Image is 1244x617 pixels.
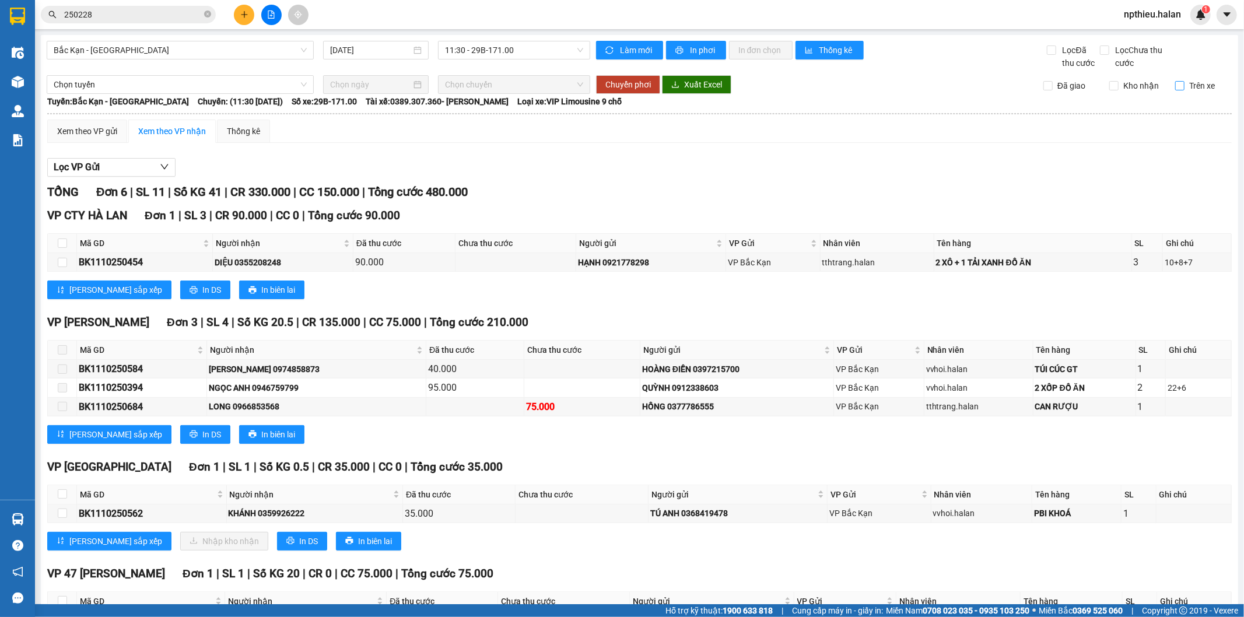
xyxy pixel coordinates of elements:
[201,315,204,329] span: |
[926,400,1031,413] div: tthtrang.halan
[47,425,171,444] button: sort-ascending[PERSON_NAME] sắp xếp
[596,41,663,59] button: syncLàm mới
[834,378,924,397] td: VP Bắc Kạn
[47,567,165,580] span: VP 47 [PERSON_NAME]
[936,256,1130,269] div: 2 XÔ + 1 TẢI XANH ĐỒ ĂN
[411,460,503,474] span: Tổng cước 35.000
[387,592,498,611] th: Đã thu cước
[1138,380,1164,395] div: 2
[821,234,934,253] th: Nhân viên
[934,234,1132,253] th: Tên hàng
[202,283,221,296] span: In DS
[302,209,305,222] span: |
[819,44,854,57] span: Thống kê
[276,209,299,222] span: CC 0
[1138,399,1164,414] div: 1
[836,400,922,413] div: VP Bắc Kạn
[1138,362,1164,376] div: 1
[80,343,195,356] span: Mã GD
[886,604,1029,617] span: Miền Nam
[524,341,640,360] th: Chưa thu cước
[190,430,198,439] span: printer
[368,185,468,199] span: Tổng cước 480.000
[261,428,295,441] span: In biên lai
[215,209,267,222] span: CR 90.000
[77,360,207,378] td: BK1110250584
[47,532,171,551] button: sort-ascending[PERSON_NAME] sắp xếp
[1035,363,1134,376] div: TÚI CÚC GT
[345,537,353,546] span: printer
[253,567,300,580] span: Số KG 20
[836,363,922,376] div: VP Bắc Kạn
[369,315,421,329] span: CC 75.000
[248,286,257,295] span: printer
[403,485,516,504] th: Đã thu cước
[79,362,205,376] div: BK1110250584
[650,507,825,520] div: TÚ ANH 0368419478
[1136,341,1166,360] th: SL
[209,209,212,222] span: |
[1196,9,1206,20] img: icon-new-feature
[277,532,327,551] button: printerIn DS
[426,341,524,360] th: Đã thu cước
[1123,592,1157,611] th: SL
[230,185,290,199] span: CR 330.000
[578,256,724,269] div: HẠNH 0921778298
[834,398,924,416] td: VP Bắc Kạn
[1032,485,1122,504] th: Tên hàng
[270,209,273,222] span: |
[12,593,23,604] span: message
[1217,5,1237,25] button: caret-down
[10,8,25,25] img: logo-vxr
[1157,592,1232,611] th: Ghi chú
[1202,5,1210,13] sup: 1
[933,507,1030,520] div: vvhoi.halan
[288,5,309,25] button: aim
[1168,381,1229,394] div: 22+6
[455,234,576,253] th: Chưa thu cước
[1021,592,1123,611] th: Tên hàng
[57,430,65,439] span: sort-ascending
[167,315,198,329] span: Đơn 3
[209,381,424,394] div: NGỌC ANH 0946759799
[229,460,251,474] span: SL 1
[1039,604,1123,617] span: Miền Bắc
[782,604,783,617] span: |
[355,255,453,269] div: 90.000
[445,41,583,59] span: 11:30 - 29B-171.00
[1185,79,1220,92] span: Trên xe
[299,185,359,199] span: CC 150.000
[47,209,127,222] span: VP CTY HÀ LAN
[308,209,400,222] span: Tổng cước 90.000
[12,76,24,88] img: warehouse-icon
[330,44,411,57] input: 11/10/2025
[215,256,351,269] div: DIỆU 0355208248
[261,283,295,296] span: In biên lai
[318,460,370,474] span: CR 35.000
[723,606,773,615] strong: 1900 633 818
[526,399,637,414] div: 75.000
[834,360,924,378] td: VP Bắc Kạn
[234,5,254,25] button: plus
[1123,506,1154,521] div: 1
[12,513,24,525] img: warehouse-icon
[424,315,427,329] span: |
[299,535,318,548] span: In DS
[729,41,793,59] button: In đơn chọn
[206,315,229,329] span: SL 4
[335,567,338,580] span: |
[47,185,79,199] span: TỔNG
[829,507,929,520] div: VP Bắc Kạn
[643,343,822,356] span: Người gửi
[309,567,332,580] span: CR 0
[358,535,392,548] span: In biên lai
[204,10,211,17] span: close-circle
[79,399,205,414] div: BK1110250684
[516,485,649,504] th: Chưa thu cước
[204,9,211,20] span: close-circle
[130,185,133,199] span: |
[202,428,221,441] span: In DS
[896,592,1021,611] th: Nhân viên
[341,567,393,580] span: CC 75.000
[209,363,424,376] div: [PERSON_NAME] 0974858873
